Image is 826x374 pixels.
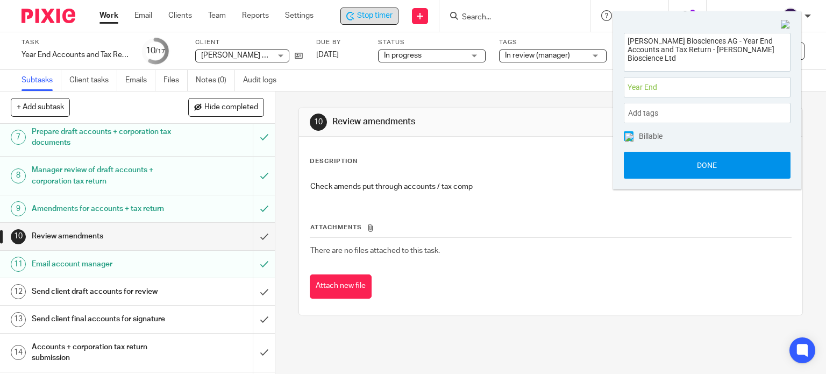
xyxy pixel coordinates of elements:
span: [DATE] [316,51,339,59]
a: Clients [168,10,192,21]
h1: Prepare draft accounts + corporation tax documents [32,124,172,151]
a: Work [99,10,118,21]
a: Subtasks [22,70,61,91]
div: 12 [11,284,26,299]
h1: Accounts + corporation tax return submission [32,339,172,366]
span: There are no files attached to this task. [310,247,440,255]
button: Attach new file [310,274,372,299]
span: [PERSON_NAME] Biosciences AG [201,52,315,59]
h1: Review amendments [332,116,573,128]
h1: Send client final accounts for signature [32,311,172,327]
img: Close [781,20,791,30]
div: 8 [11,168,26,184]
h1: Manager review of draft accounts + corporation tax return [32,162,172,189]
div: 14 [11,345,26,360]
span: In progress [384,52,422,59]
span: In review (manager) [505,52,570,59]
label: Client [195,38,303,47]
p: [PERSON_NAME] [717,10,777,21]
p: Check amends put through accounts / tax comp [310,181,792,192]
span: Year End [628,82,763,93]
div: Myria Biosciences AG - Year End Accounts and Tax Return - Myria Bioscience Ltd [340,8,398,25]
label: Task [22,38,129,47]
div: Year End Accounts and Tax Return - [PERSON_NAME] Bioscience Ltd [22,50,129,60]
h1: Send client draft accounts for review [32,284,172,300]
div: 11 [11,257,26,272]
a: Reports [242,10,269,21]
a: Settings [285,10,314,21]
img: Pixie [22,9,75,23]
div: Year End Accounts and Tax Return - Myria Bioscience Ltd [22,50,129,60]
h1: Email account manager [32,256,172,272]
p: Description [310,157,358,166]
a: Emails [125,70,155,91]
input: Search [461,13,558,23]
h1: Review amendments [32,228,172,244]
span: Attachments [310,224,362,230]
a: Notes (0) [196,70,235,91]
a: Files [163,70,188,91]
div: 13 [11,312,26,327]
small: /17 [155,48,165,54]
label: Tags [499,38,607,47]
img: svg%3E [782,8,799,25]
textarea: [PERSON_NAME] Biosciences AG - Year End Accounts and Tax Return - [PERSON_NAME] Bioscience Ltd [624,33,790,68]
span: Hide completed [204,103,258,112]
div: 10 [146,45,165,57]
button: Done [624,152,791,179]
span: Add tags [628,105,664,122]
h1: Amendments for accounts + tax return [32,201,172,217]
button: Hide completed [188,98,264,116]
label: Due by [316,38,365,47]
a: Team [208,10,226,21]
button: + Add subtask [11,98,70,116]
label: Status [378,38,486,47]
div: 7 [11,130,26,145]
span: Stop timer [357,10,393,22]
a: Audit logs [243,70,284,91]
div: 9 [11,201,26,216]
img: checked.png [625,133,633,142]
span: Billable [639,132,663,140]
div: 10 [11,229,26,244]
a: Email [134,10,152,21]
div: 10 [310,114,327,131]
a: Client tasks [69,70,117,91]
